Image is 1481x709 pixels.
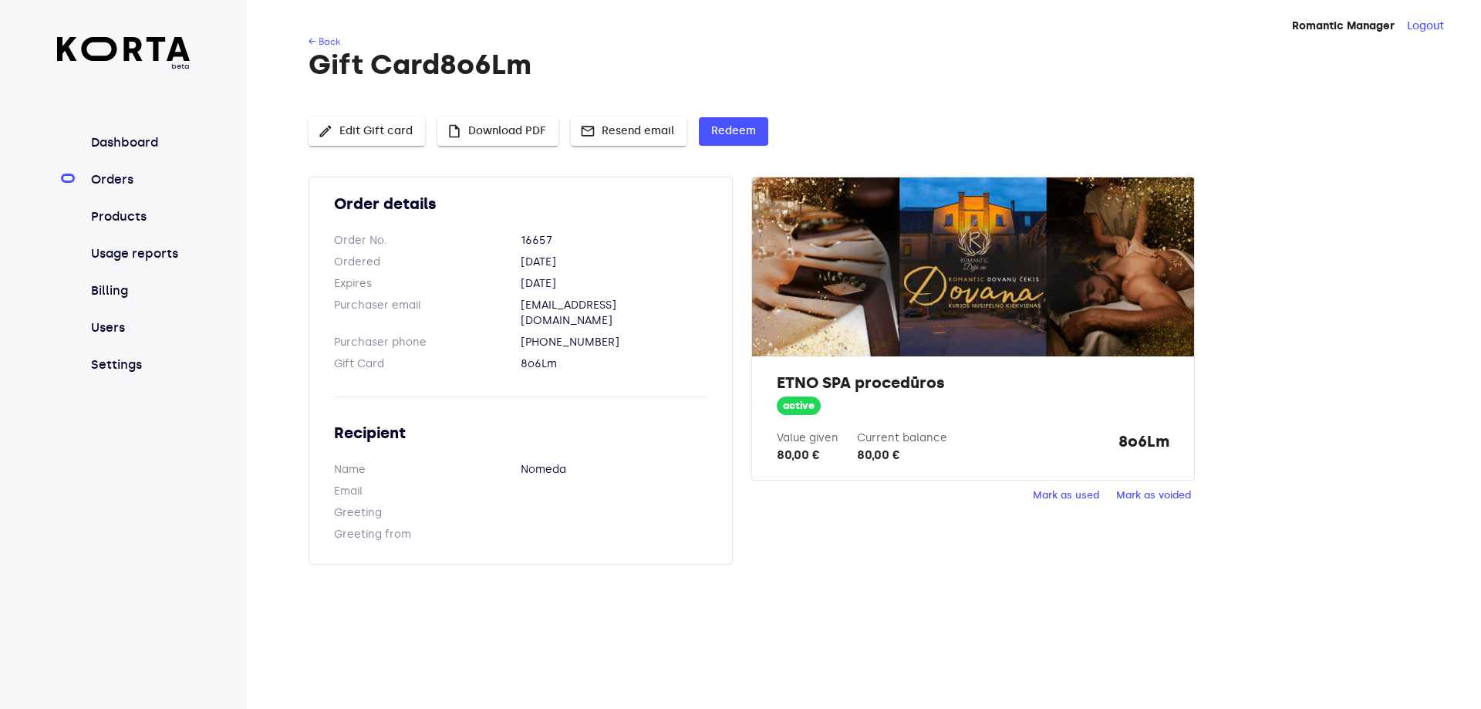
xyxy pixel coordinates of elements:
button: Download PDF [437,117,558,146]
h2: ETNO SPA procedūros [777,372,1169,393]
dd: 16657 [521,233,707,248]
span: Edit Gift card [321,122,413,141]
h1: Gift Card 8o6Lm [309,49,1416,80]
dt: Name [334,462,521,478]
dd: Nomeda [521,462,707,478]
span: Redeem [711,122,756,141]
dt: Order No. [334,233,521,248]
span: Resend email [583,122,674,141]
dd: [DATE] [521,255,707,270]
dd: 8o6Lm [521,356,707,372]
a: Usage reports [88,245,191,263]
dt: Gift Card [334,356,521,372]
dt: Expires [334,276,521,292]
button: Redeem [699,117,768,146]
a: Dashboard [88,133,191,152]
button: Logout [1407,19,1444,34]
span: Mark as voided [1116,487,1191,505]
dt: Ordered [334,255,521,270]
a: Products [88,208,191,226]
a: Settings [88,356,191,374]
a: beta [57,37,191,72]
a: Orders [88,170,191,189]
h2: Recipient [334,422,707,444]
dt: Email [334,484,521,499]
span: active [777,399,821,414]
span: insert_drive_file [447,123,462,139]
a: Users [88,319,191,337]
button: Mark as voided [1112,484,1195,508]
a: Billing [88,282,191,300]
div: 80,00 € [777,446,838,464]
div: 80,00 € [857,446,947,464]
label: Current balance [857,431,947,444]
span: Download PDF [450,122,546,141]
a: Edit Gift card [309,123,425,136]
span: edit [318,123,333,139]
dd: [PHONE_NUMBER] [521,335,707,350]
strong: 8o6Lm [1118,430,1169,464]
dt: Purchaser phone [334,335,521,350]
dd: [EMAIL_ADDRESS][DOMAIN_NAME] [521,298,707,329]
button: Edit Gift card [309,117,425,146]
img: Korta [57,37,191,61]
span: mail [580,123,595,139]
dd: [DATE] [521,276,707,292]
span: Mark as used [1033,487,1099,505]
dt: Greeting [334,505,521,521]
label: Value given [777,431,838,444]
button: Mark as used [1029,484,1103,508]
h2: Order details [334,193,707,214]
dt: Greeting from [334,527,521,542]
dt: Purchaser email [334,298,521,329]
strong: Romantic Manager [1292,19,1395,32]
button: Resend email [571,117,687,146]
span: beta [57,61,191,72]
a: ← Back [309,36,340,47]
